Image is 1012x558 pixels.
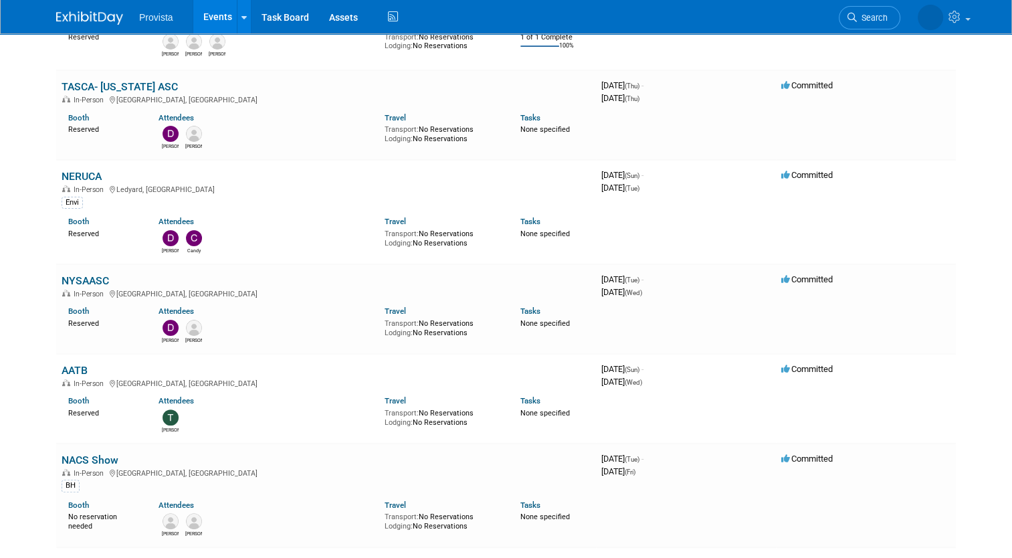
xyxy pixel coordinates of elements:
[62,80,178,93] a: TASCA- [US_STATE] ASC
[520,125,570,134] span: None specified
[62,288,591,298] div: [GEOGRAPHIC_DATA], [GEOGRAPHIC_DATA]
[385,418,413,427] span: Lodging:
[601,377,642,387] span: [DATE]
[62,197,83,209] div: Envi
[781,454,833,464] span: Committed
[185,50,202,58] div: Jerry Johnson
[385,125,419,134] span: Transport:
[163,409,179,426] img: Ted Vanzante
[162,426,179,434] div: Ted Vanzante
[625,468,635,476] span: (Fri)
[857,13,888,23] span: Search
[68,217,89,226] a: Booth
[625,379,642,386] span: (Wed)
[162,529,179,537] div: Ashley Grossman
[62,379,70,386] img: In-Person Event
[159,306,194,316] a: Attendees
[185,336,202,344] div: Vince Gay
[385,406,500,427] div: No Reservations No Reservations
[601,170,643,180] span: [DATE]
[520,217,540,226] a: Tasks
[520,319,570,328] span: None specified
[601,80,643,90] span: [DATE]
[186,230,202,246] img: Candy Price
[781,364,833,374] span: Committed
[62,170,102,183] a: NERUCA
[385,513,419,521] span: Transport:
[163,320,179,336] img: Debbie Treat
[385,396,406,405] a: Travel
[185,246,202,254] div: Candy Price
[62,274,109,287] a: NYSAASC
[385,329,413,337] span: Lodging:
[62,290,70,296] img: In-Person Event
[385,30,500,51] div: No Reservations No Reservations
[625,185,639,192] span: (Tue)
[68,122,138,134] div: Reserved
[520,229,570,238] span: None specified
[163,513,179,529] img: Ashley Grossman
[186,513,202,529] img: Dean Dennerline
[74,379,108,388] span: In-Person
[641,454,643,464] span: -
[62,183,591,194] div: Ledyard, [GEOGRAPHIC_DATA]
[385,239,413,248] span: Lodging:
[186,320,202,336] img: Vince Gay
[385,510,500,531] div: No Reservations No Reservations
[209,50,225,58] div: Austen Turner
[625,289,642,296] span: (Wed)
[162,142,179,150] div: Debbie Treat
[186,33,202,50] img: Jerry Johnson
[385,316,500,337] div: No Reservations No Reservations
[385,306,406,316] a: Travel
[74,96,108,104] span: In-Person
[62,480,80,492] div: BH
[839,6,900,29] a: Search
[385,522,413,531] span: Lodging:
[62,454,118,466] a: NACS Show
[918,5,943,30] img: Shai Davis
[601,287,642,297] span: [DATE]
[641,274,643,284] span: -
[601,466,635,476] span: [DATE]
[601,93,639,103] span: [DATE]
[68,306,89,316] a: Booth
[163,230,179,246] img: Debbie Treat
[385,500,406,510] a: Travel
[68,396,89,405] a: Booth
[385,134,413,143] span: Lodging:
[185,529,202,537] div: Dean Dennerline
[162,336,179,344] div: Debbie Treat
[385,217,406,226] a: Travel
[74,290,108,298] span: In-Person
[385,409,419,417] span: Transport:
[781,274,833,284] span: Committed
[159,396,194,405] a: Attendees
[68,227,138,239] div: Reserved
[520,33,591,42] div: 1 of 1 Complete
[385,319,419,328] span: Transport:
[601,274,643,284] span: [DATE]
[625,95,639,102] span: (Thu)
[520,500,540,510] a: Tasks
[74,185,108,194] span: In-Person
[62,96,70,102] img: In-Person Event
[62,377,591,388] div: [GEOGRAPHIC_DATA], [GEOGRAPHIC_DATA]
[209,33,225,50] img: Austen Turner
[159,217,194,226] a: Attendees
[625,276,639,284] span: (Tue)
[385,229,419,238] span: Transport:
[385,113,406,122] a: Travel
[162,50,179,58] div: Jeff Kittle
[625,82,639,90] span: (Thu)
[139,12,173,23] span: Provista
[559,42,574,60] td: 100%
[185,142,202,150] div: Vince Gay
[62,364,88,377] a: AATB
[62,467,591,478] div: [GEOGRAPHIC_DATA], [GEOGRAPHIC_DATA]
[625,366,639,373] span: (Sun)
[385,227,500,248] div: No Reservations No Reservations
[68,30,138,42] div: Reserved
[641,170,643,180] span: -
[625,172,639,179] span: (Sun)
